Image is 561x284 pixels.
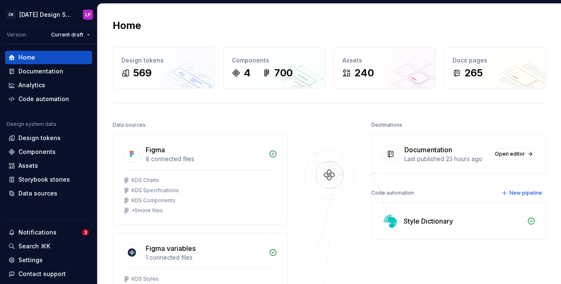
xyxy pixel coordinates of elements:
a: Design tokens [5,131,92,145]
div: Code automation [18,95,69,103]
a: Settings [5,253,92,267]
div: KDS Specifications [131,187,179,194]
a: Design tokens569 [113,47,215,89]
a: Documentation [5,65,92,78]
div: Data sources [18,189,57,198]
div: + 5 more files [131,207,163,214]
button: Contact support [5,267,92,281]
a: Storybook stories [5,173,92,186]
div: KDS Components [131,197,175,204]
div: 240 [354,66,374,80]
a: Code automation [5,92,92,106]
div: Search ⌘K [18,242,50,250]
div: Docs pages [453,56,537,65]
button: Notifications3 [5,226,92,239]
a: Assets [5,159,92,172]
h2: Home [113,19,141,32]
a: Data sources [5,187,92,200]
div: Documentation [18,67,63,76]
div: Home [18,53,35,62]
span: 3 [82,229,89,236]
button: CK[DATE] Design SystemLP [2,5,95,23]
span: New pipeline [510,190,542,196]
div: CK [6,10,16,20]
div: Design system data [7,121,56,128]
div: Version [7,31,26,38]
div: Components [18,148,56,156]
div: KDS Styles [131,276,159,282]
a: Figma8 connected filesKDS ChartsKDS SpecificationsKDS Components+5more files [113,134,288,224]
button: Current draft [47,29,94,41]
div: 4 [244,66,251,80]
button: Search ⌘K [5,240,92,253]
div: Style Dictionary [404,216,453,226]
div: 700 [274,66,293,80]
a: Assets240 [334,47,436,89]
div: 1 connected files [146,253,264,262]
div: LP [85,11,91,18]
button: New pipeline [499,187,546,199]
div: Components [232,56,317,65]
a: Components [5,145,92,159]
div: Figma [146,145,165,155]
div: Assets [342,56,427,65]
div: [DATE] Design System [19,10,73,19]
div: Data sources [113,119,146,131]
a: Home [5,51,92,64]
div: Contact support [18,270,66,278]
div: Analytics [18,81,45,89]
div: 8 connected files [146,155,264,163]
div: Settings [18,256,43,264]
div: Notifications [18,228,57,237]
span: Current draft [51,31,83,38]
div: Destinations [371,119,402,131]
a: Open editor [491,148,535,160]
a: Analytics [5,78,92,92]
div: KDS Charts [131,177,159,184]
span: Open editor [495,151,525,157]
div: Assets [18,162,38,170]
div: Figma variables [146,243,196,253]
div: Design tokens [18,134,61,142]
div: 265 [464,66,483,80]
div: 569 [133,66,152,80]
div: Code automation [371,187,414,199]
a: Docs pages265 [444,47,546,89]
div: Storybook stories [18,175,70,184]
div: Design tokens [121,56,206,65]
div: Documentation [404,145,452,155]
div: Last published 23 hours ago [404,155,486,163]
a: Components4700 [223,47,325,89]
